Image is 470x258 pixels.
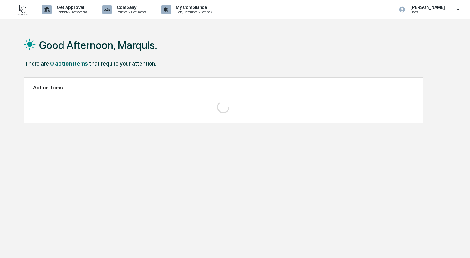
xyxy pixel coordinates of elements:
[33,85,414,91] h2: Action Items
[15,3,30,16] img: logo
[112,5,149,10] p: Company
[406,10,448,14] p: Users
[406,5,448,10] p: [PERSON_NAME]
[171,10,215,14] p: Data, Deadlines & Settings
[39,39,157,51] h1: Good Afternoon, Marquis.
[50,60,88,67] div: 0 action items
[52,5,90,10] p: Get Approval
[52,10,90,14] p: Content & Transactions
[89,60,156,67] div: that require your attention.
[112,10,149,14] p: Policies & Documents
[25,60,49,67] div: There are
[171,5,215,10] p: My Compliance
